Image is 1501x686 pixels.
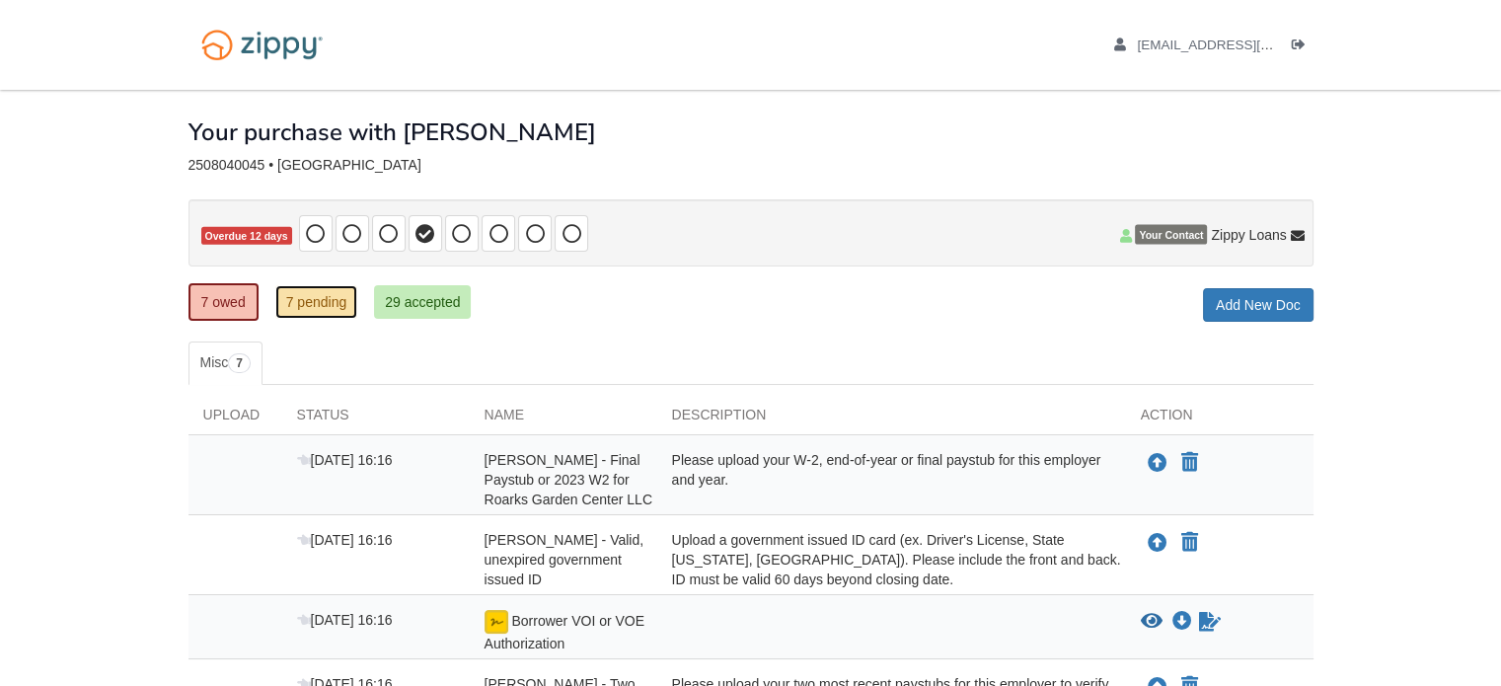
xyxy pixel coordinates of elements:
[1146,450,1169,476] button: Upload Artemio Ramirez - Final Paystub or 2023 W2 for Roarks Garden Center LLC
[1141,612,1163,632] button: View Borrower VOI or VOE Authorization
[1292,38,1313,57] a: Log out
[1135,225,1207,245] span: Your Contact
[1126,405,1313,434] div: Action
[485,532,644,587] span: [PERSON_NAME] - Valid, unexpired government issued ID
[297,452,393,468] span: [DATE] 16:16
[1179,451,1200,475] button: Declare Artemio Ramirez - Final Paystub or 2023 W2 for Roarks Garden Center LLC not applicable
[470,405,657,434] div: Name
[297,612,393,628] span: [DATE] 16:16
[1172,614,1192,630] a: Download Borrower VOI or VOE Authorization
[188,119,596,145] h1: Your purchase with [PERSON_NAME]
[485,613,644,651] span: Borrower VOI or VOE Authorization
[1197,610,1223,634] a: Sign Form
[1146,530,1169,556] button: Upload Artemio Ramirez - Valid, unexpired government issued ID
[188,342,263,385] a: Misc
[1179,531,1200,555] button: Declare Artemio Ramirez - Valid, unexpired government issued ID not applicable
[201,227,292,246] span: Overdue 12 days
[275,285,358,319] a: 7 pending
[485,452,652,507] span: [PERSON_NAME] - Final Paystub or 2023 W2 for Roarks Garden Center LLC
[657,530,1126,589] div: Upload a government issued ID card (ex. Driver's License, State [US_STATE], [GEOGRAPHIC_DATA]). P...
[282,405,470,434] div: Status
[657,405,1126,434] div: Description
[1211,225,1286,245] span: Zippy Loans
[188,405,282,434] div: Upload
[228,353,251,373] span: 7
[485,610,508,634] img: Ready for you to esign
[657,450,1126,509] div: Please upload your W-2, end-of-year or final paystub for this employer and year.
[1137,38,1363,52] span: rmz.eva@gmail.com
[1203,288,1313,322] a: Add New Doc
[188,20,336,70] img: Logo
[374,285,471,319] a: 29 accepted
[1114,38,1364,57] a: edit profile
[297,532,393,548] span: [DATE] 16:16
[188,283,259,321] a: 7 owed
[188,157,1313,174] div: 2508040045 • [GEOGRAPHIC_DATA]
